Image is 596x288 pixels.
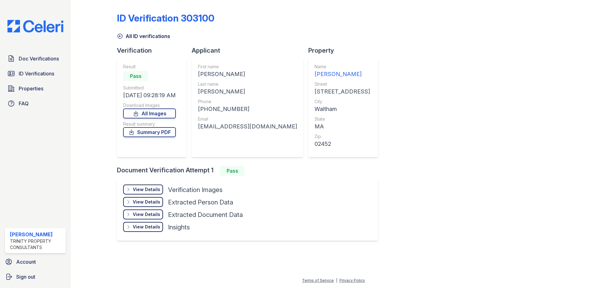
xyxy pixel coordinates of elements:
[315,133,370,140] div: Zip
[19,70,54,77] span: ID Verifications
[198,70,297,79] div: [PERSON_NAME]
[336,278,337,283] div: |
[168,185,223,194] div: Verification Images
[19,55,59,62] span: Doc Verifications
[117,166,383,176] div: Document Verification Attempt 1
[123,85,176,91] div: Submitted
[198,98,297,105] div: Phone
[117,32,170,40] a: All ID verifications
[133,186,160,193] div: View Details
[315,81,370,87] div: Street
[339,278,365,283] a: Privacy Policy
[168,210,243,219] div: Extracted Document Data
[315,70,370,79] div: [PERSON_NAME]
[123,102,176,108] div: Download Images
[16,258,36,266] span: Account
[123,127,176,137] a: Summary PDF
[123,121,176,127] div: Result summary
[198,122,297,131] div: [EMAIL_ADDRESS][DOMAIN_NAME]
[123,64,176,70] div: Result
[315,87,370,96] div: [STREET_ADDRESS]
[198,81,297,87] div: Last name
[315,140,370,148] div: 02452
[220,166,245,176] div: Pass
[198,87,297,96] div: [PERSON_NAME]
[168,198,233,207] div: Extracted Person Data
[5,52,66,65] a: Doc Verifications
[2,256,68,268] a: Account
[10,238,63,251] div: Trinity Property Consultants
[315,116,370,122] div: State
[2,20,68,32] img: CE_Logo_Blue-a8612792a0a2168367f1c8372b55b34899dd931a85d93a1a3d3e32e68fde9ad4.png
[133,199,160,205] div: View Details
[5,82,66,95] a: Properties
[308,46,383,55] div: Property
[198,105,297,113] div: [PHONE_NUMBER]
[315,122,370,131] div: MA
[315,64,370,70] div: Name
[19,100,29,107] span: FAQ
[315,64,370,79] a: Name [PERSON_NAME]
[133,211,160,218] div: View Details
[192,46,308,55] div: Applicant
[198,116,297,122] div: Email
[117,46,192,55] div: Verification
[16,273,35,281] span: Sign out
[198,64,297,70] div: First name
[5,97,66,110] a: FAQ
[133,224,160,230] div: View Details
[2,271,68,283] a: Sign out
[302,278,334,283] a: Terms of Service
[123,91,176,100] div: [DATE] 09:28:19 AM
[117,12,214,24] div: ID Verification 303100
[5,67,66,80] a: ID Verifications
[315,98,370,105] div: City
[315,105,370,113] div: Waltham
[19,85,43,92] span: Properties
[123,108,176,118] a: All Images
[123,71,148,81] div: Pass
[168,223,190,232] div: Insights
[570,263,590,282] iframe: chat widget
[10,231,63,238] div: [PERSON_NAME]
